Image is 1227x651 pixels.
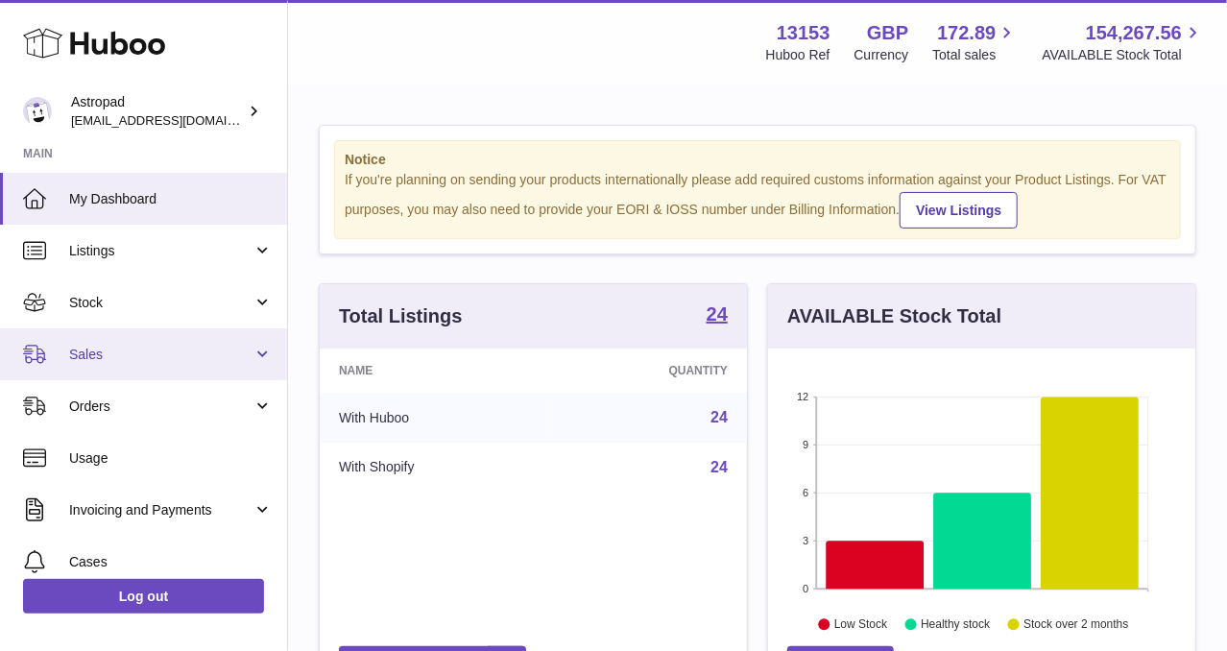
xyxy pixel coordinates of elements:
[320,349,550,393] th: Name
[320,443,550,493] td: With Shopify
[854,46,909,64] div: Currency
[69,398,253,416] span: Orders
[71,93,244,130] div: Astropad
[1042,46,1204,64] span: AVAILABLE Stock Total
[69,242,253,260] span: Listings
[710,459,728,475] a: 24
[1086,20,1182,46] span: 154,267.56
[339,303,463,329] h3: Total Listings
[550,349,747,393] th: Quantity
[23,97,52,126] img: matt@astropad.com
[803,439,808,450] text: 9
[1042,20,1204,64] a: 154,267.56 AVAILABLE Stock Total
[787,303,1001,329] h3: AVAILABLE Stock Total
[69,294,253,312] span: Stock
[320,393,550,443] td: With Huboo
[932,46,1018,64] span: Total sales
[69,190,273,208] span: My Dashboard
[710,409,728,425] a: 24
[69,346,253,364] span: Sales
[803,487,808,498] text: 6
[834,617,888,631] text: Low Stock
[797,391,808,402] text: 12
[707,304,728,324] strong: 24
[69,553,273,571] span: Cases
[803,583,808,594] text: 0
[707,304,728,327] a: 24
[69,501,253,519] span: Invoicing and Payments
[921,617,991,631] text: Healthy stock
[345,151,1170,169] strong: Notice
[867,20,908,46] strong: GBP
[345,171,1170,229] div: If you're planning on sending your products internationally please add required customs informati...
[932,20,1018,64] a: 172.89 Total sales
[23,579,264,614] a: Log out
[71,112,282,128] span: [EMAIL_ADDRESS][DOMAIN_NAME]
[69,449,273,468] span: Usage
[803,535,808,546] text: 3
[937,20,996,46] span: 172.89
[766,46,830,64] div: Huboo Ref
[1023,617,1128,631] text: Stock over 2 months
[777,20,830,46] strong: 13153
[900,192,1018,229] a: View Listings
